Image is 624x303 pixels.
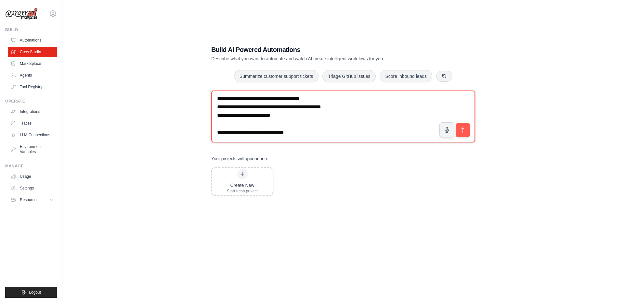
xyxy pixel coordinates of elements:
[8,47,57,57] a: Crew Studio
[227,182,258,188] div: Create New
[5,164,57,169] div: Manage
[227,188,258,194] div: Start fresh project
[8,195,57,205] button: Resources
[234,70,318,82] button: Summarize customer support tickets
[436,71,452,82] button: Get new suggestions
[8,130,57,140] a: LLM Connections
[322,70,376,82] button: Triage GitHub issues
[8,171,57,182] a: Usage
[20,197,38,202] span: Resources
[211,155,268,162] h3: Your projects will appear here
[5,99,57,104] div: Operate
[591,272,624,303] div: 채팅 위젯
[8,58,57,69] a: Marketplace
[8,35,57,45] a: Automations
[5,7,38,20] img: Logo
[8,183,57,193] a: Settings
[8,141,57,157] a: Environment Variables
[8,82,57,92] a: Tool Registry
[8,106,57,117] a: Integrations
[211,45,430,54] h1: Build AI Powered Automations
[439,122,454,137] button: Click to speak your automation idea
[29,290,41,295] span: Logout
[8,70,57,80] a: Agents
[5,287,57,298] button: Logout
[591,272,624,303] iframe: Chat Widget
[5,27,57,32] div: Build
[8,118,57,128] a: Traces
[380,70,432,82] button: Score inbound leads
[211,55,430,62] p: Describe what you want to automate and watch AI create intelligent workflows for you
